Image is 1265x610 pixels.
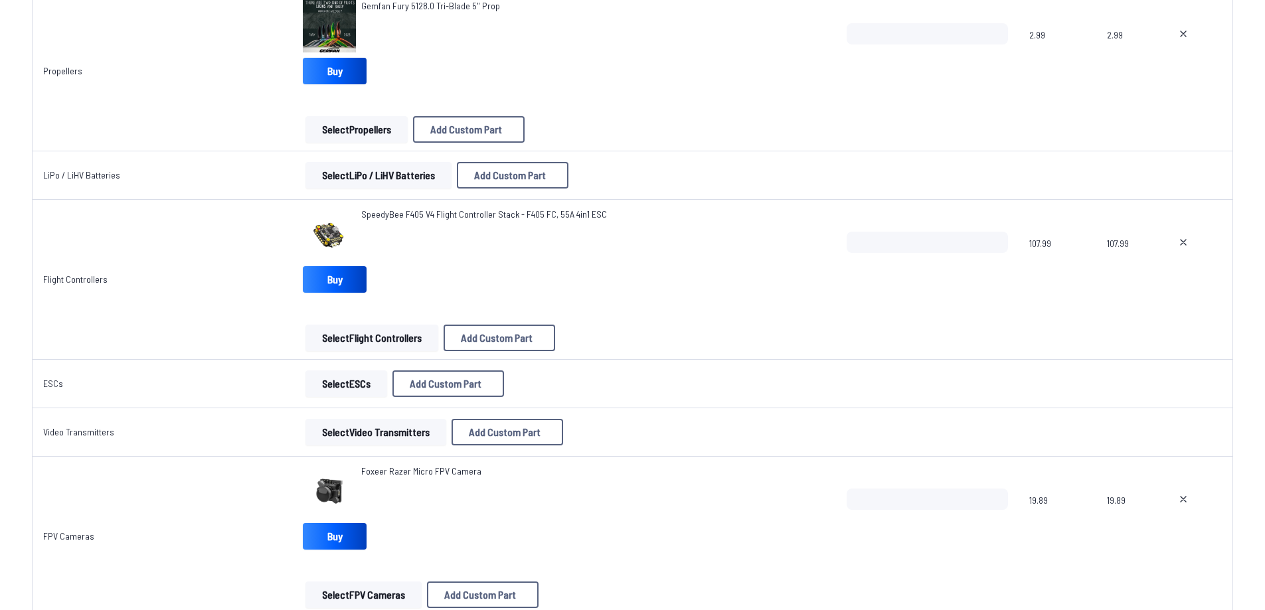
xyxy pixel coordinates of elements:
a: ESCs [43,378,63,389]
span: 2.99 [1029,23,1086,87]
button: SelectLiPo / LiHV Batteries [305,162,452,189]
a: SelectESCs [303,370,390,397]
button: SelectPropellers [305,116,408,143]
img: image [303,208,356,261]
button: SelectFPV Cameras [305,581,422,608]
a: Buy [303,523,367,550]
span: 19.89 [1107,489,1145,552]
a: Buy [303,58,367,84]
button: Add Custom Part [457,162,568,189]
a: Buy [303,266,367,293]
img: image [303,465,356,518]
button: SelectESCs [305,370,387,397]
a: SelectVideo Transmitters [303,419,449,445]
span: Add Custom Part [410,378,481,389]
a: Foxeer Razer Micro FPV Camera [361,465,481,478]
button: Add Custom Part [413,116,525,143]
button: SelectVideo Transmitters [305,419,446,445]
a: SelectFPV Cameras [303,581,424,608]
a: Flight Controllers [43,273,108,285]
a: FPV Cameras [43,530,94,542]
button: SelectFlight Controllers [305,325,438,351]
button: Add Custom Part [427,581,539,608]
span: Add Custom Part [461,333,533,343]
a: SelectLiPo / LiHV Batteries [303,162,454,189]
span: Add Custom Part [444,589,516,600]
span: Foxeer Razer Micro FPV Camera [361,465,481,477]
button: Add Custom Part [452,419,563,445]
span: 107.99 [1107,232,1145,295]
span: Add Custom Part [430,124,502,135]
button: Add Custom Part [392,370,504,397]
span: 107.99 [1029,232,1086,295]
a: SpeedyBee F405 V4 Flight Controller Stack - F405 FC, 55A 4in1 ESC [361,208,607,221]
span: 19.89 [1029,489,1086,552]
a: SelectFlight Controllers [303,325,441,351]
span: Add Custom Part [474,170,546,181]
button: Add Custom Part [444,325,555,351]
a: LiPo / LiHV Batteries [43,169,120,181]
span: SpeedyBee F405 V4 Flight Controller Stack - F405 FC, 55A 4in1 ESC [361,208,607,220]
a: Propellers [43,65,82,76]
a: SelectPropellers [303,116,410,143]
a: Video Transmitters [43,426,114,437]
span: 2.99 [1107,23,1145,87]
span: Add Custom Part [469,427,541,437]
